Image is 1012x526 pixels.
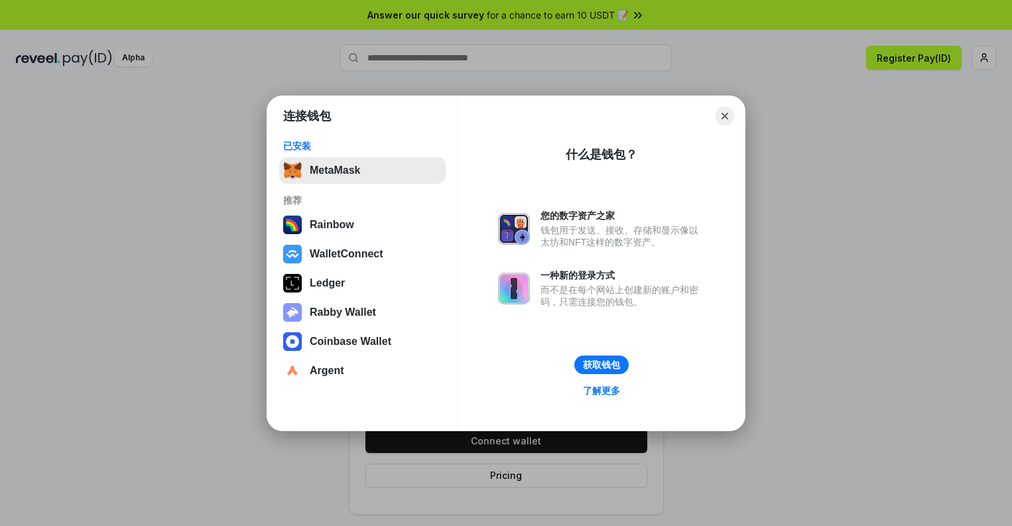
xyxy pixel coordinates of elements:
div: 您的数字资产之家 [540,210,705,222]
button: Rainbow [279,212,446,238]
img: svg+xml,%3Csvg%20xmlns%3D%22http%3A%2F%2Fwww.w3.org%2F2000%2Fsvg%22%20width%3D%2228%22%20height%3... [283,274,302,293]
div: Ledger [310,277,345,289]
div: Coinbase Wallet [310,336,391,348]
div: 已安装 [283,140,442,152]
div: 钱包用于发送、接收、存储和显示像以太坊和NFT这样的数字资产。 [540,224,705,248]
img: svg+xml,%3Csvg%20width%3D%2228%22%20height%3D%2228%22%20viewBox%3D%220%200%2028%2028%22%20fill%3D... [283,332,302,351]
img: svg+xml,%3Csvg%20width%3D%22120%22%20height%3D%22120%22%20viewBox%3D%220%200%20120%20120%22%20fil... [283,216,302,234]
img: svg+xml,%3Csvg%20xmlns%3D%22http%3A%2F%2Fwww.w3.org%2F2000%2Fsvg%22%20fill%3D%22none%22%20viewBox... [498,213,530,245]
img: svg+xml,%3Csvg%20fill%3D%22none%22%20height%3D%2233%22%20viewBox%3D%220%200%2035%2033%22%20width%... [283,161,302,180]
div: 什么是钱包？ [566,147,637,163]
h1: 连接钱包 [283,108,331,124]
div: WalletConnect [310,248,383,260]
button: MetaMask [279,157,446,184]
button: Argent [279,358,446,384]
a: 了解更多 [575,382,628,399]
button: 获取钱包 [574,356,629,374]
div: Argent [310,365,344,377]
button: Rabby Wallet [279,299,446,326]
img: svg+xml,%3Csvg%20width%3D%2228%22%20height%3D%2228%22%20viewBox%3D%220%200%2028%2028%22%20fill%3D... [283,245,302,263]
button: WalletConnect [279,241,446,267]
button: Coinbase Wallet [279,328,446,355]
button: Ledger [279,270,446,296]
div: 获取钱包 [583,359,620,371]
div: Rainbow [310,219,354,231]
div: 推荐 [283,194,442,206]
div: 了解更多 [583,385,620,397]
img: svg+xml,%3Csvg%20xmlns%3D%22http%3A%2F%2Fwww.w3.org%2F2000%2Fsvg%22%20fill%3D%22none%22%20viewBox... [283,303,302,322]
div: MetaMask [310,164,360,176]
img: svg+xml,%3Csvg%20xmlns%3D%22http%3A%2F%2Fwww.w3.org%2F2000%2Fsvg%22%20fill%3D%22none%22%20viewBox... [498,273,530,304]
div: 而不是在每个网站上创建新的账户和密码，只需连接您的钱包。 [540,284,705,308]
div: Rabby Wallet [310,306,376,318]
img: svg+xml,%3Csvg%20width%3D%2228%22%20height%3D%2228%22%20viewBox%3D%220%200%2028%2028%22%20fill%3D... [283,362,302,380]
button: Close [716,107,734,125]
div: 一种新的登录方式 [540,269,705,281]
